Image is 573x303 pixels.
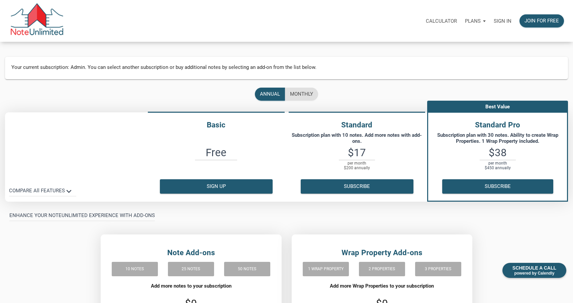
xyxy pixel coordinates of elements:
a: Sign in [490,10,515,31]
button: annual [255,88,285,101]
h4: Standard Pro [428,119,567,131]
button: Join for free [519,14,564,27]
p: Add more notes to your subscription [110,283,272,295]
i: keyboard_arrow_down [64,186,74,196]
h4: Wrap Property Add-ons [298,247,466,259]
h3: $17 [287,147,427,158]
button: Sign up [160,179,273,194]
h4: Note Add-ons [107,247,275,259]
p: Sign in [494,18,511,24]
p: per month $200 annually [339,160,375,171]
h4: Basic [146,119,287,131]
a: Join for free [515,10,568,31]
div: monthly [290,90,313,98]
h4: Standard [287,119,427,131]
p: Best Value [428,102,567,112]
span: powered by Calendly [512,271,556,276]
div: Join for free [524,17,559,25]
a: Plans [461,10,490,31]
button: Subscribe [301,179,413,194]
p: COMPARE All FEATURES [9,187,65,195]
p: Your current subscription: Admin. You can select another subscription or buy additional notes by ... [11,63,562,71]
a: Calculator [422,10,461,31]
p: per month $450 annually [480,160,516,171]
div: SCHEDULE A CALL [502,263,566,278]
div: annual [260,90,280,98]
button: Plans [461,11,490,31]
p: ENHANCE YOUR NOTEUNLIMITED EXPERIENCE WITH ADD-ONS [9,211,155,219]
p: Subscription plan with 30 notes. Ability to create Wrap Properties. 1 Wrap Property included. [432,132,564,144]
h3: $38 [428,147,567,158]
button: monthly [285,88,318,101]
h3: Free [146,147,287,158]
p: Add more Wrap Properties to your subscription [301,283,463,295]
p: Calculator [426,18,457,24]
p: Subscription plan with 10 notes. Add more notes with add-ons. [290,132,424,144]
p: Plans [465,18,481,24]
button: Subscribe [442,179,553,194]
img: NoteUnlimited [10,3,64,38]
